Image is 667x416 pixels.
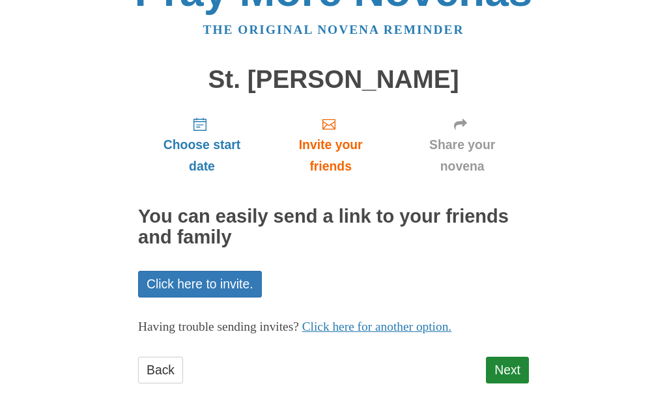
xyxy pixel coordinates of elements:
[138,107,266,184] a: Choose start date
[486,357,529,384] a: Next
[279,135,382,178] span: Invite your friends
[408,135,516,178] span: Share your novena
[151,135,253,178] span: Choose start date
[138,357,183,384] a: Back
[266,107,395,184] a: Invite your friends
[302,320,452,334] a: Click here for another option.
[138,320,299,334] span: Having trouble sending invites?
[138,207,529,249] h2: You can easily send a link to your friends and family
[203,23,464,37] a: The original novena reminder
[138,271,262,298] a: Click here to invite.
[395,107,529,184] a: Share your novena
[138,66,529,94] h1: St. [PERSON_NAME]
